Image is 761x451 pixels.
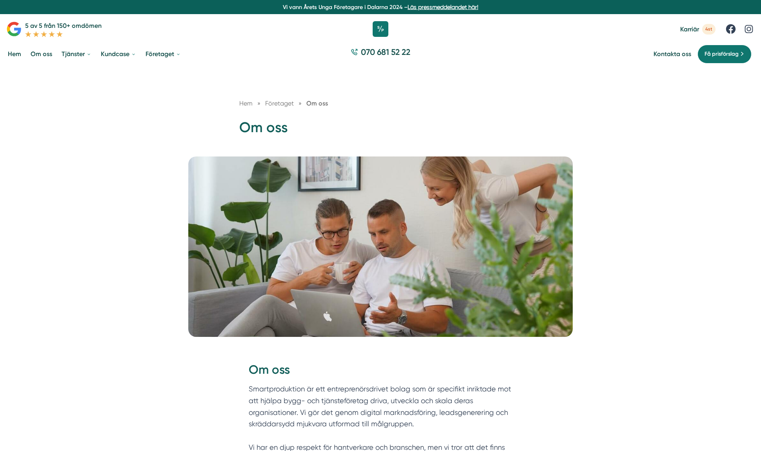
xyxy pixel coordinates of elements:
span: 4st [702,24,715,35]
a: Om oss [29,44,54,64]
h1: Om oss [239,118,522,144]
span: » [257,98,260,108]
nav: Breadcrumb [239,98,522,108]
span: » [299,98,302,108]
a: Hem [6,44,23,64]
a: Tjänster [60,44,93,64]
p: 5 av 5 från 150+ omdömen [25,21,102,31]
a: Företaget [265,100,295,107]
span: Få prisförslag [705,50,739,58]
p: Vi vann Årets Unga Företagare i Dalarna 2024 – [3,3,758,11]
a: 070 681 52 22 [348,46,413,62]
span: Karriär [680,25,699,33]
span: 070 681 52 22 [361,46,410,58]
a: Hem [239,100,253,107]
img: Smartproduktion, [188,156,573,337]
span: Företaget [265,100,294,107]
a: Kontakta oss [654,50,691,58]
a: Om oss [306,100,328,107]
h2: Om oss [249,361,512,383]
a: Få prisförslag [697,45,752,64]
a: Kundcase [99,44,138,64]
a: Företaget [144,44,182,64]
a: Karriär 4st [680,24,715,35]
a: Läs pressmeddelandet här! [408,4,478,10]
